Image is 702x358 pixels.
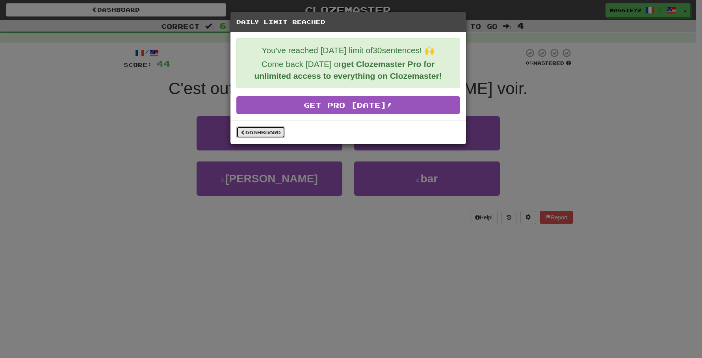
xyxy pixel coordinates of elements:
p: You've reached [DATE] limit of 30 sentences! 🙌 [243,45,454,56]
strong: get Clozemaster Pro for unlimited access to everything on Clozemaster! [254,59,442,80]
p: Come back [DATE] or [243,58,454,82]
a: Get Pro [DATE]! [236,96,460,114]
a: Dashboard [236,126,285,138]
h5: Daily Limit Reached [236,18,460,26]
